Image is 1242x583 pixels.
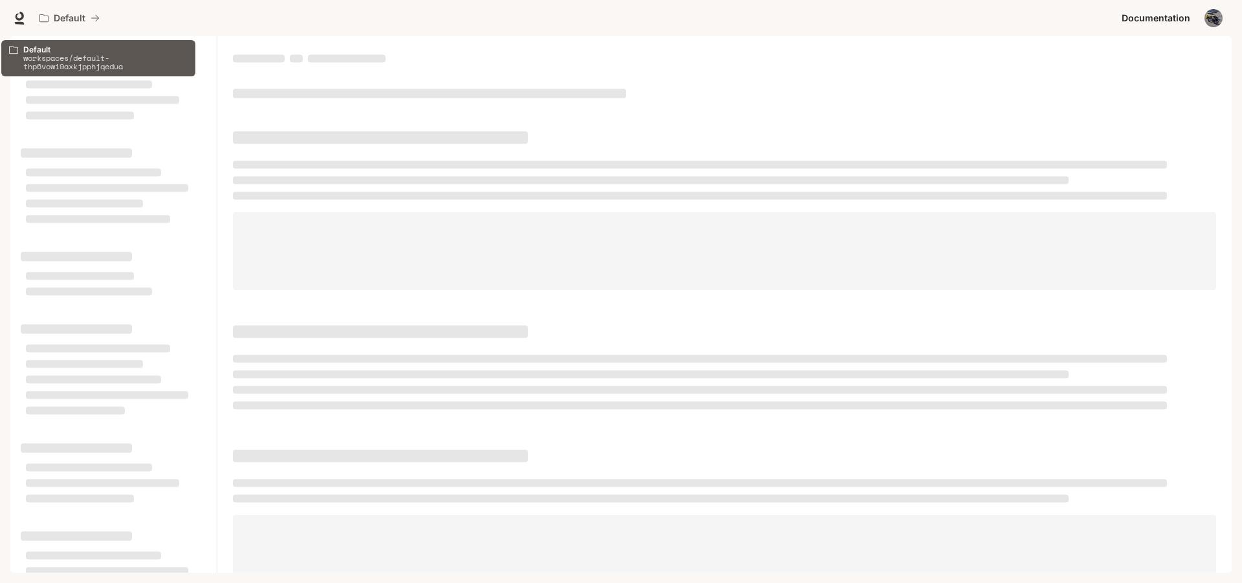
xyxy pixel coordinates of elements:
a: Documentation [1117,5,1195,31]
span: Documentation [1122,10,1190,27]
p: Default [23,45,188,54]
p: workspaces/default-thp6vowi9axkjpphjqedua [23,54,188,71]
p: Default [54,13,85,24]
img: User avatar [1204,9,1223,27]
button: All workspaces [34,5,105,31]
button: User avatar [1201,5,1226,31]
